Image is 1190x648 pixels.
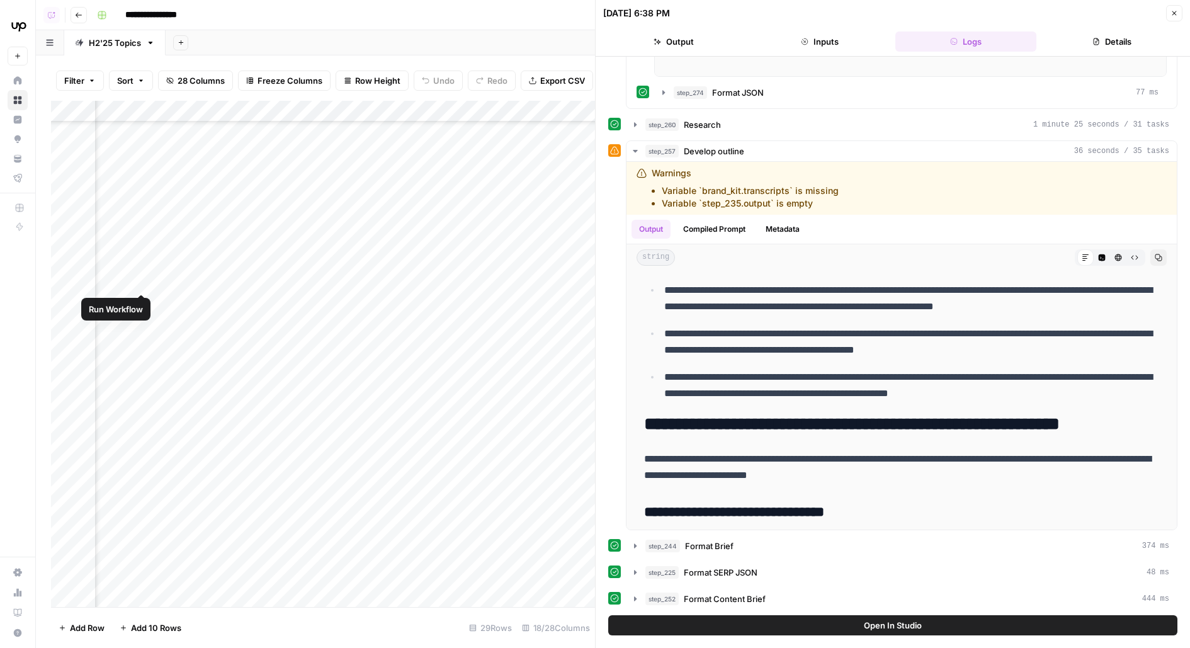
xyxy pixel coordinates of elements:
[662,185,839,197] li: Variable `brand_kit.transcripts` is missing
[433,74,455,87] span: Undo
[8,14,30,37] img: Upwork Logo
[8,71,28,91] a: Home
[8,129,28,149] a: Opportunities
[70,622,105,634] span: Add Row
[603,31,744,52] button: Output
[178,74,225,87] span: 28 Columns
[414,71,463,91] button: Undo
[626,562,1177,583] button: 48 ms
[521,71,593,91] button: Export CSV
[758,220,807,239] button: Metadata
[662,197,839,210] li: Variable `step_235.output` is empty
[8,623,28,643] button: Help + Support
[1142,540,1169,552] span: 374 ms
[645,145,679,157] span: step_257
[652,167,839,210] div: Warnings
[1074,145,1169,157] span: 36 seconds / 35 tasks
[355,74,400,87] span: Row Height
[8,110,28,130] a: Insights
[684,593,766,605] span: Format Content Brief
[626,589,1177,609] button: 444 ms
[645,593,679,605] span: step_252
[626,115,1177,135] button: 1 minute 25 seconds / 31 tasks
[626,141,1177,161] button: 36 seconds / 35 tasks
[109,71,153,91] button: Sort
[608,615,1177,635] button: Open In Studio
[749,31,890,52] button: Inputs
[632,220,671,239] button: Output
[51,618,112,638] button: Add Row
[468,71,516,91] button: Redo
[1142,593,1169,605] span: 444 ms
[626,536,1177,556] button: 374 ms
[1136,87,1159,98] span: 77 ms
[131,622,181,634] span: Add 10 Rows
[645,540,680,552] span: step_244
[674,86,707,99] span: step_274
[8,168,28,188] a: Flightpath
[464,618,517,638] div: 29 Rows
[645,118,679,131] span: step_260
[336,71,409,91] button: Row Height
[712,86,764,99] span: Format JSON
[684,566,757,579] span: Format SERP JSON
[117,74,133,87] span: Sort
[603,7,670,20] div: [DATE] 6:38 PM
[89,37,141,49] div: H2'25 Topics
[89,303,143,315] div: Run Workflow
[158,71,233,91] button: 28 Columns
[64,74,84,87] span: Filter
[8,562,28,583] a: Settings
[8,583,28,603] a: Usage
[64,30,166,55] a: H2'25 Topics
[1033,119,1169,130] span: 1 minute 25 seconds / 31 tasks
[684,118,721,131] span: Research
[655,82,1166,103] button: 77 ms
[645,566,679,579] span: step_225
[685,540,734,552] span: Format Brief
[517,618,595,638] div: 18/28 Columns
[8,10,28,42] button: Workspace: Upwork
[1147,567,1169,578] span: 48 ms
[626,162,1177,530] div: 36 seconds / 35 tasks
[238,71,331,91] button: Freeze Columns
[864,619,922,632] span: Open In Studio
[112,618,189,638] button: Add 10 Rows
[258,74,322,87] span: Freeze Columns
[8,149,28,169] a: Your Data
[487,74,507,87] span: Redo
[895,31,1036,52] button: Logs
[8,90,28,110] a: Browse
[1041,31,1182,52] button: Details
[56,71,104,91] button: Filter
[637,249,675,266] span: string
[676,220,753,239] button: Compiled Prompt
[8,603,28,623] a: Learning Hub
[684,145,744,157] span: Develop outline
[540,74,585,87] span: Export CSV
